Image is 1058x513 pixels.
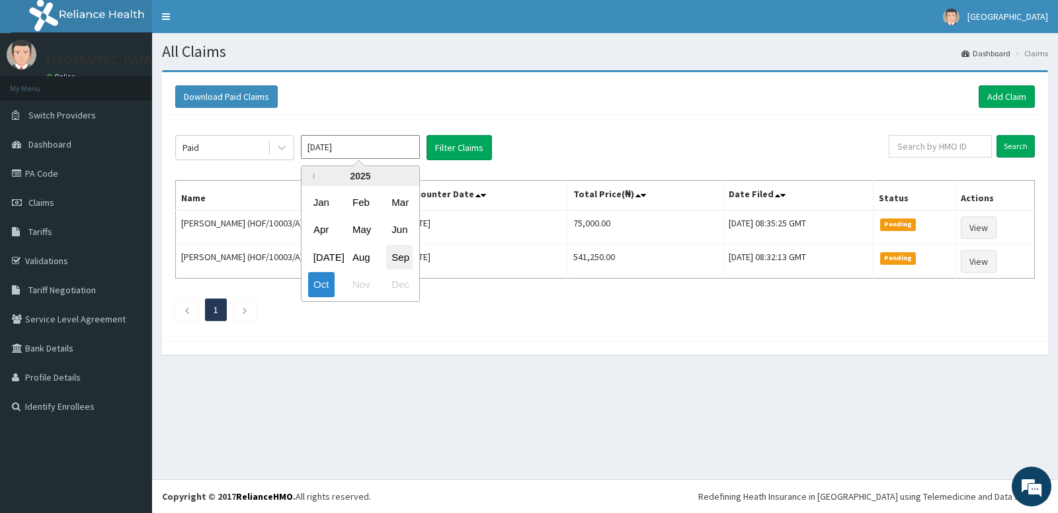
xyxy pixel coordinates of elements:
span: Switch Providers [28,109,96,121]
a: RelianceHMO [236,490,293,502]
a: View [961,216,997,239]
td: [PERSON_NAME] (HOF/10003/A) [176,210,401,245]
td: [DATE] 08:32:13 GMT [723,245,873,279]
td: 541,250.00 [568,245,723,279]
td: [DATE] 08:35:25 GMT [723,210,873,245]
div: Choose February 2025 [347,190,374,214]
img: d_794563401_company_1708531726252_794563401 [24,66,54,99]
th: Total Price(₦) [568,181,723,211]
input: Search [997,135,1035,158]
th: Actions [955,181,1034,211]
div: Chat with us now [69,74,222,91]
span: Pending [880,252,916,264]
li: Claims [1012,48,1048,59]
div: Choose April 2025 [308,218,335,242]
div: Choose June 2025 [386,218,413,242]
button: Previous Year [308,173,315,179]
div: month 2025-10 [302,189,419,299]
span: Tariffs [28,226,52,238]
div: Choose August 2025 [347,245,374,269]
div: Choose January 2025 [308,190,335,214]
p: [GEOGRAPHIC_DATA] [46,54,155,66]
a: Next page [242,304,248,316]
td: 75,000.00 [568,210,723,245]
div: Choose September 2025 [386,245,413,269]
span: Tariff Negotiation [28,284,96,296]
td: [PERSON_NAME] (HOF/10003/A) [176,245,401,279]
img: User Image [943,9,959,25]
button: Download Paid Claims [175,85,278,108]
th: Status [873,181,955,211]
footer: All rights reserved. [152,479,1058,513]
div: Choose October 2025 [308,273,335,297]
span: Dashboard [28,138,71,150]
div: 2025 [302,166,419,186]
textarea: Type your message and hit 'Enter' [7,361,252,408]
th: Date Filed [723,181,873,211]
strong: Copyright © 2017 . [162,490,296,502]
a: Online [46,72,78,81]
button: Filter Claims [427,135,492,160]
span: [GEOGRAPHIC_DATA] [967,11,1048,23]
img: User Image [7,40,36,70]
input: Search by HMO ID [889,135,993,158]
span: Claims [28,197,54,209]
div: Paid [183,141,199,154]
div: Choose March 2025 [386,190,413,214]
th: Name [176,181,401,211]
h1: All Claims [162,43,1048,60]
div: Redefining Heath Insurance in [GEOGRAPHIC_DATA] using Telemedicine and Data Science! [698,490,1048,503]
a: Page 1 is your current page [214,304,218,316]
div: Choose July 2025 [308,245,335,269]
a: Dashboard [961,48,1010,59]
span: Pending [880,218,916,230]
input: Select Month and Year [301,135,420,159]
a: Add Claim [979,85,1035,108]
a: View [961,250,997,273]
span: We're online! [77,167,183,301]
div: Choose May 2025 [347,218,374,242]
div: Minimize live chat window [217,7,249,38]
a: Previous page [184,304,190,316]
